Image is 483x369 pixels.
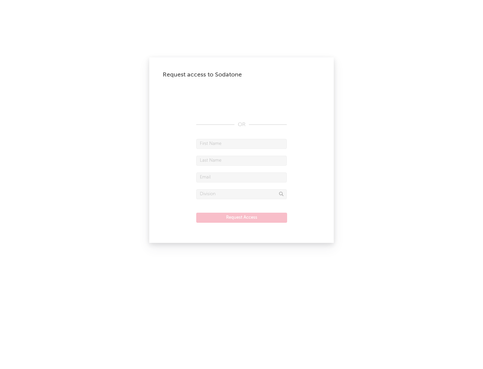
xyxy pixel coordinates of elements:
input: Last Name [196,156,287,166]
div: OR [196,121,287,129]
div: Request access to Sodatone [163,71,320,79]
input: First Name [196,139,287,149]
input: Email [196,172,287,182]
input: Division [196,189,287,199]
button: Request Access [196,213,287,223]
